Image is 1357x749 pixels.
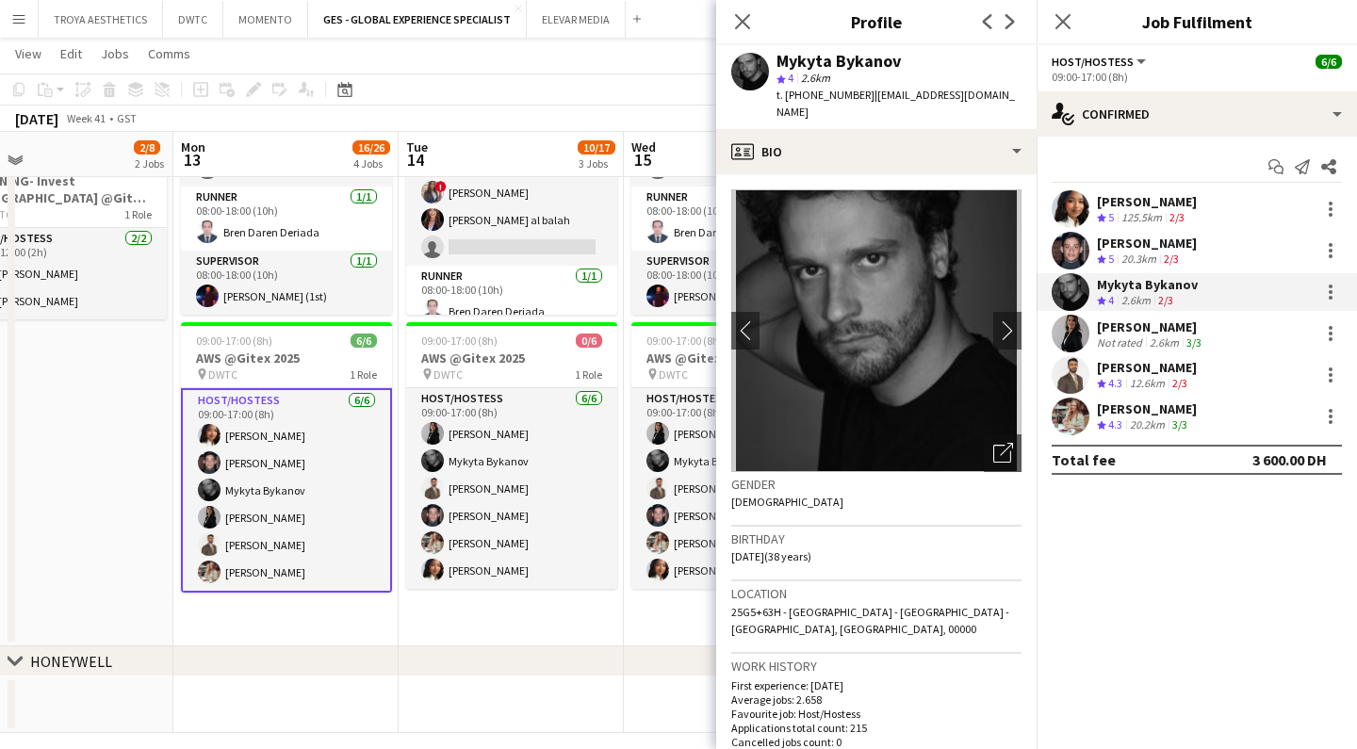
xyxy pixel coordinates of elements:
[629,149,656,171] span: 15
[631,388,842,589] app-card-role: Host/Hostess6/609:00-17:00 (8h)[PERSON_NAME]Mykyta Bykanov[PERSON_NAME][PERSON_NAME][PERSON_NAME]...
[181,322,392,593] app-job-card: 09:00-17:00 (8h)6/6AWS @Gitex 2025 DWTC1 RoleHost/Hostess6/609:00-17:00 (8h)[PERSON_NAME][PERSON_...
[788,71,793,85] span: 4
[181,350,392,366] h3: AWS @Gitex 2025
[731,189,1022,472] img: Crew avatar or photo
[101,45,129,62] span: Jobs
[777,88,875,102] span: t. [PHONE_NUMBER]
[1097,276,1198,293] div: Mykyta Bykanov
[53,41,90,66] a: Edit
[731,658,1022,675] h3: Work history
[731,585,1022,602] h3: Location
[1118,293,1154,309] div: 2.6km
[140,41,198,66] a: Comms
[731,476,1022,493] h3: Gender
[181,138,205,155] span: Mon
[196,334,272,348] span: 09:00-17:00 (8h)
[351,334,377,348] span: 6/6
[60,45,82,62] span: Edit
[178,149,205,171] span: 13
[579,156,614,171] div: 3 Jobs
[631,322,842,589] app-job-card: 09:00-17:00 (8h)0/6AWS @Gitex 2025 DWTC1 RoleHost/Hostess6/609:00-17:00 (8h)[PERSON_NAME]Mykyta B...
[39,1,163,38] button: TROYA AESTHETICS
[134,140,160,155] span: 2/8
[1146,335,1183,350] div: 2.6km
[30,652,112,671] div: HONEYWELL
[15,109,58,128] div: [DATE]
[435,181,447,192] span: !
[659,367,688,382] span: DWTC
[1037,91,1357,137] div: Confirmed
[777,53,901,70] div: Mykyta Bykanov
[731,605,1009,636] span: 25G5+63H - [GEOGRAPHIC_DATA] - [GEOGRAPHIC_DATA] - [GEOGRAPHIC_DATA], [GEOGRAPHIC_DATA], 00000
[1052,450,1116,469] div: Total fee
[181,388,392,593] app-card-role: Host/Hostess6/609:00-17:00 (8h)[PERSON_NAME][PERSON_NAME]Mykyta Bykanov[PERSON_NAME][PERSON_NAME]...
[148,45,190,62] span: Comms
[631,350,842,366] h3: AWS @Gitex 2025
[1108,210,1114,224] span: 5
[353,156,389,171] div: 4 Jobs
[1108,376,1122,390] span: 4.3
[352,140,390,155] span: 16/26
[1316,55,1342,69] span: 6/6
[1186,335,1202,350] app-skills-label: 3/3
[578,140,615,155] span: 10/17
[1052,55,1134,69] span: Host/Hostess
[117,111,137,125] div: GST
[181,187,392,251] app-card-role: Runner1/108:00-18:00 (10h)Bren Daren Deriada
[308,1,527,38] button: GES - GLOBAL EXPERIENCE SPECIALIST
[1097,235,1197,252] div: [PERSON_NAME]
[181,251,392,315] app-card-role: Supervisor1/108:00-18:00 (10h)[PERSON_NAME] (1st)
[1097,318,1205,335] div: [PERSON_NAME]
[15,45,41,62] span: View
[1118,210,1166,226] div: 125.5km
[163,1,223,38] button: DWTC
[1108,252,1114,266] span: 5
[1169,210,1185,224] app-skills-label: 2/3
[406,266,617,330] app-card-role: Runner1/108:00-18:00 (10h)Bren Daren Deriada
[576,334,602,348] span: 0/6
[797,71,834,85] span: 2.6km
[731,721,1022,735] p: Applications total count: 215
[135,156,164,171] div: 2 Jobs
[631,251,842,315] app-card-role: Supervisor1/108:00-18:00 (10h)[PERSON_NAME] (1st)
[1252,450,1327,469] div: 3 600.00 DH
[631,138,656,155] span: Wed
[631,187,842,251] app-card-role: Runner1/108:00-18:00 (10h)Bren Daren Deriada
[1108,417,1122,431] span: 4.3
[403,149,428,171] span: 14
[716,9,1037,34] h3: Profile
[1052,55,1149,69] button: Host/Hostess
[223,1,308,38] button: MOMENTO
[731,707,1022,721] p: Favourite job: Host/Hostess
[575,367,602,382] span: 1 Role
[1037,9,1357,34] h3: Job Fulfilment
[1158,293,1173,307] app-skills-label: 2/3
[350,367,377,382] span: 1 Role
[716,129,1037,174] div: Bio
[1108,293,1114,307] span: 4
[62,111,109,125] span: Week 41
[731,735,1022,749] p: Cancelled jobs count: 0
[1097,400,1197,417] div: [PERSON_NAME]
[1097,193,1197,210] div: [PERSON_NAME]
[731,549,811,563] span: [DATE] (38 years)
[1118,252,1160,268] div: 20.3km
[1126,376,1169,392] div: 12.6km
[406,322,617,589] app-job-card: 09:00-17:00 (8h)0/6AWS @Gitex 2025 DWTC1 RoleHost/Hostess6/609:00-17:00 (8h)[PERSON_NAME]Mykyta B...
[646,334,723,348] span: 09:00-17:00 (8h)
[1172,417,1187,431] app-skills-label: 3/3
[406,388,617,589] app-card-role: Host/Hostess6/609:00-17:00 (8h)[PERSON_NAME]Mykyta Bykanov[PERSON_NAME][PERSON_NAME][PERSON_NAME]...
[1126,417,1169,433] div: 20.2km
[1052,70,1342,84] div: 09:00-17:00 (8h)
[731,692,1022,707] p: Average jobs: 2.658
[8,41,49,66] a: View
[984,434,1022,472] div: Open photos pop-in
[1164,252,1179,266] app-skills-label: 2/3
[433,367,463,382] span: DWTC
[406,350,617,366] h3: AWS @Gitex 2025
[1172,376,1187,390] app-skills-label: 2/3
[731,678,1022,692] p: First experience: [DATE]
